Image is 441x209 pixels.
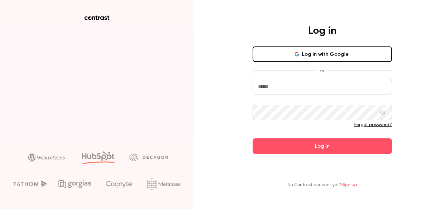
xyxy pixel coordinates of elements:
[129,154,168,161] img: decagon
[341,183,357,187] a: Sign up
[308,25,336,37] h4: Log in
[253,138,392,154] button: Log in
[317,67,327,74] span: or
[354,123,392,127] a: Forgot password?
[253,46,392,62] button: Log in with Google
[287,182,357,188] p: No Contrast account yet?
